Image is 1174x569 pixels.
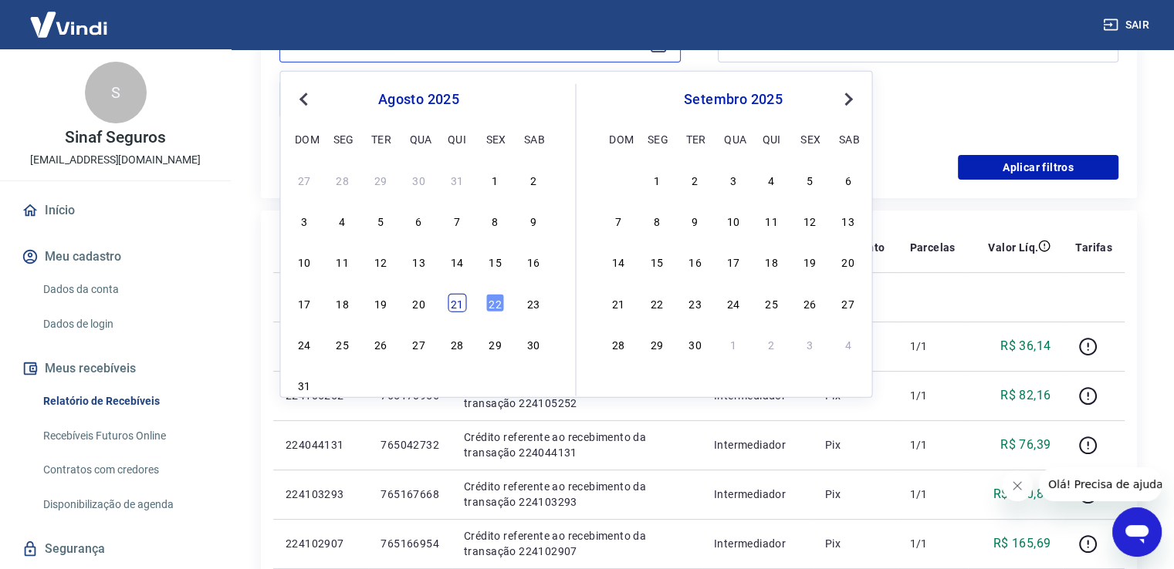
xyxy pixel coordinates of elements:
[486,293,504,311] div: Choose sexta-feira, 22 de agosto de 2025
[333,211,352,230] div: Choose segunda-feira, 4 de agosto de 2025
[9,11,130,23] span: Olá! Precisa de ajuda?
[524,375,543,394] div: Choose sábado, 6 de setembro de 2025
[839,252,858,271] div: Choose sábado, 20 de setembro de 2025
[464,429,689,460] p: Crédito referente ao recebimento da transação 224044131
[371,252,390,271] div: Choose terça-feira, 12 de agosto de 2025
[409,335,428,353] div: Choose quarta-feira, 27 de agosto de 2025
[1112,507,1162,557] iframe: Botão para abrir a janela de mensagens
[409,293,428,311] div: Choose quarta-feira, 20 de agosto de 2025
[448,252,466,271] div: Choose quinta-feira, 14 de agosto de 2025
[714,536,800,551] p: Intermediador
[448,129,466,147] div: qui
[839,293,858,311] div: Choose sábado, 27 de setembro de 2025
[19,352,212,386] button: Meus recebíveis
[800,129,819,147] div: sex
[333,293,352,311] div: Choose segunda-feira, 18 de agosto de 2025
[65,130,165,146] p: Sinaf Seguros
[685,335,704,353] div: Choose terça-feira, 30 de setembro de 2025
[800,293,819,311] div: Choose sexta-feira, 26 de setembro de 2025
[648,252,666,271] div: Choose segunda-feira, 15 de setembro de 2025
[800,211,819,230] div: Choose sexta-feira, 12 de setembro de 2025
[37,489,212,520] a: Disponibilização de agenda
[648,293,666,311] div: Choose segunda-feira, 22 de setembro de 2025
[294,90,313,109] button: Previous Month
[19,532,212,566] a: Segurança
[1039,467,1162,501] iframe: Mensagem da empresa
[409,129,428,147] div: qua
[464,479,689,510] p: Crédito referente ao recebimento da transação 224103293
[800,170,819,189] div: Choose sexta-feira, 5 de setembro de 2025
[839,170,858,189] div: Choose sábado, 6 de setembro de 2025
[1002,470,1033,501] iframe: Fechar mensagem
[825,437,885,453] p: Pix
[37,274,212,305] a: Dados da conta
[839,211,858,230] div: Choose sábado, 13 de setembro de 2025
[409,252,428,271] div: Choose quarta-feira, 13 de agosto de 2025
[609,170,628,189] div: Choose domingo, 31 de agosto de 2025
[371,170,390,189] div: Choose terça-feira, 29 de julho de 2025
[448,170,466,189] div: Choose quinta-feira, 31 de julho de 2025
[1000,337,1051,355] p: R$ 36,14
[409,211,428,230] div: Choose quarta-feira, 6 de agosto de 2025
[293,168,544,396] div: month 2025-08
[800,252,819,271] div: Choose sexta-feira, 19 de setembro de 2025
[333,375,352,394] div: Choose segunda-feira, 1 de setembro de 2025
[609,335,628,353] div: Choose domingo, 28 de setembro de 2025
[763,129,781,147] div: qui
[724,252,743,271] div: Choose quarta-feira, 17 de setembro de 2025
[19,194,212,227] a: Início
[993,485,1051,503] p: R$ 100,85
[609,293,628,311] div: Choose domingo, 21 de setembro de 2025
[37,420,212,452] a: Recebíveis Futuros Online
[37,454,212,486] a: Contratos com credores
[648,335,666,353] div: Choose segunda-feira, 29 de setembro de 2025
[486,170,504,189] div: Choose sexta-feira, 1 de agosto de 2025
[1075,240,1112,255] p: Tarifas
[286,487,356,502] p: 224103293
[295,335,313,353] div: Choose domingo, 24 de agosto de 2025
[958,155,1118,180] button: Aplicar filtros
[464,528,689,559] p: Crédito referente ao recebimento da transação 224102907
[988,240,1038,255] p: Valor Líq.
[714,437,800,453] p: Intermediador
[30,152,201,168] p: [EMAIL_ADDRESS][DOMAIN_NAME]
[448,211,466,230] div: Choose quinta-feira, 7 de agosto de 2025
[486,375,504,394] div: Choose sexta-feira, 5 de setembro de 2025
[763,252,781,271] div: Choose quinta-feira, 18 de setembro de 2025
[839,335,858,353] div: Choose sábado, 4 de outubro de 2025
[295,129,313,147] div: dom
[524,335,543,353] div: Choose sábado, 30 de agosto de 2025
[524,170,543,189] div: Choose sábado, 2 de agosto de 2025
[910,487,956,502] p: 1/1
[37,386,212,417] a: Relatório de Recebíveis
[286,536,356,551] p: 224102907
[1000,386,1051,405] p: R$ 82,16
[524,252,543,271] div: Choose sábado, 16 de agosto de 2025
[381,536,439,551] p: 765166954
[295,211,313,230] div: Choose domingo, 3 de agosto de 2025
[524,211,543,230] div: Choose sábado, 9 de agosto de 2025
[825,487,885,502] p: Pix
[295,293,313,311] div: Choose domingo, 17 de agosto de 2025
[910,536,956,551] p: 1/1
[648,129,666,147] div: seg
[839,90,858,109] button: Next Month
[381,487,439,502] p: 765167668
[85,62,147,123] div: S
[648,170,666,189] div: Choose segunda-feira, 1 de setembro de 2025
[685,211,704,230] div: Choose terça-feira, 9 de setembro de 2025
[524,129,543,147] div: sab
[910,388,956,403] p: 1/1
[724,335,743,353] div: Choose quarta-feira, 1 de outubro de 2025
[333,170,352,189] div: Choose segunda-feira, 28 de julho de 2025
[293,90,544,109] div: agosto 2025
[486,129,504,147] div: sex
[1100,11,1155,39] button: Sair
[685,170,704,189] div: Choose terça-feira, 2 de setembro de 2025
[839,129,858,147] div: sab
[648,211,666,230] div: Choose segunda-feira, 8 de setembro de 2025
[448,293,466,311] div: Choose quinta-feira, 21 de agosto de 2025
[333,252,352,271] div: Choose segunda-feira, 11 de agosto de 2025
[295,375,313,394] div: Choose domingo, 31 de agosto de 2025
[409,170,428,189] div: Choose quarta-feira, 30 de julho de 2025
